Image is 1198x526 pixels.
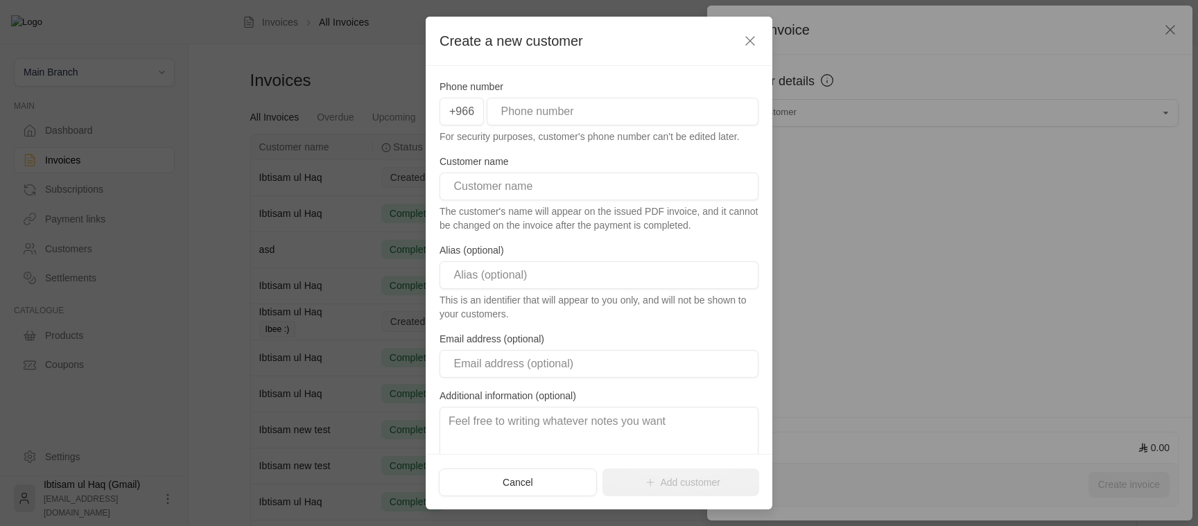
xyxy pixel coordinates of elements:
label: Alias (optional) [440,243,504,257]
span: +966 [440,98,484,125]
div: The customer's name will appear on the issued PDF invoice, and it cannot be changed on the invoic... [440,204,758,232]
label: Customer name [440,155,509,168]
input: Phone number [487,98,758,125]
label: Email address (optional) [440,332,544,346]
label: Additional information (optional) [440,389,576,403]
input: Alias (optional) [440,261,758,289]
input: Customer name [440,173,758,200]
label: Phone number [440,80,503,94]
button: Cancel [439,468,596,496]
span: Create a new customer [440,30,583,51]
div: This is an identifier that will appear to you only, and will not be shown to your customers. [440,293,758,321]
div: For security purposes, customer's phone number can't be edited later. [440,130,758,143]
input: Email address (optional) [440,350,758,378]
